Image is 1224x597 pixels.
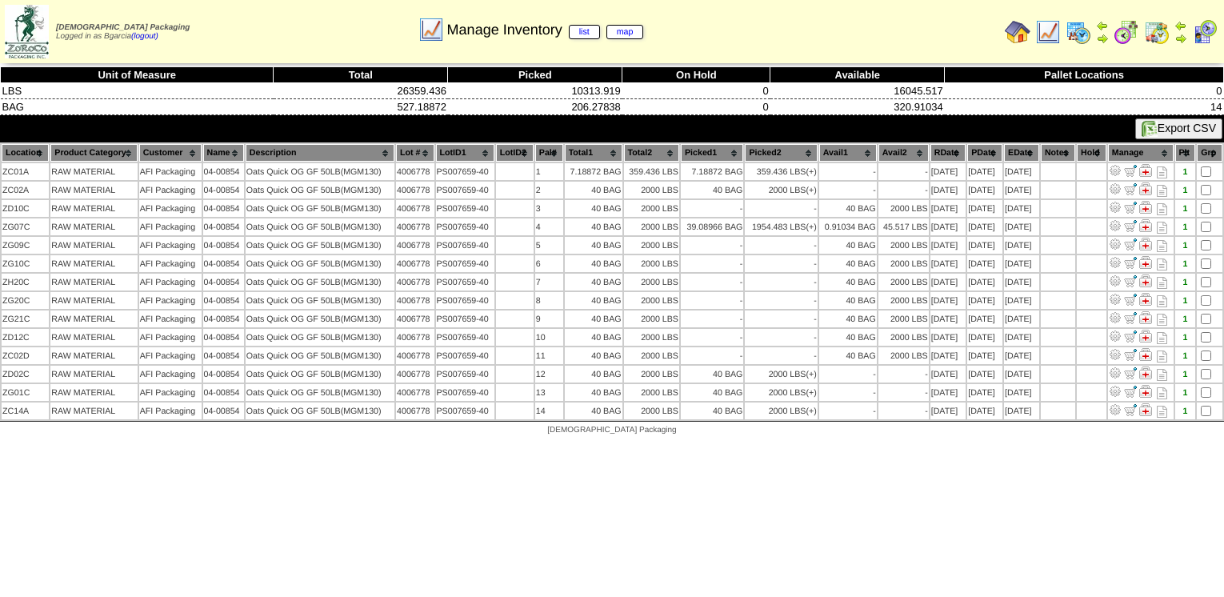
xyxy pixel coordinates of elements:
td: 40 BAG [819,292,877,309]
td: 2000 LBS [624,182,679,198]
img: Move [1124,274,1137,287]
td: - [681,255,743,272]
img: Move [1124,367,1137,379]
td: 527.18872 [274,99,448,115]
td: - [745,292,817,309]
div: 1 [1176,241,1195,250]
td: - [745,237,817,254]
td: - [681,329,743,346]
td: PS007659-40 [436,237,494,254]
th: EDate [1004,144,1039,162]
td: 2000 LBS [878,292,929,309]
td: 40 BAG [819,311,877,327]
td: 4006778 [396,237,434,254]
td: 04-00854 [203,311,244,327]
td: - [745,311,817,327]
th: PDate [967,144,1002,162]
img: line_graph.gif [1035,19,1061,45]
img: Move [1124,330,1137,343]
td: Oats Quick OG GF 50LB(MGM130) [246,200,394,217]
img: Manage Hold [1139,164,1152,177]
td: 206.27838 [448,99,622,115]
td: 1954.483 LBS [745,218,817,235]
td: 1 [535,163,563,180]
td: - [681,292,743,309]
td: RAW MATERIAL [50,274,137,290]
td: [DATE] [967,163,1002,180]
td: 4006778 [396,218,434,235]
td: 40 BAG [565,274,622,290]
td: [DATE] [1004,237,1039,254]
td: AFI Packaging [139,163,202,180]
td: 7 [535,274,563,290]
th: Unit of Measure [1,67,274,83]
div: (+) [806,186,816,195]
td: AFI Packaging [139,218,202,235]
th: Description [246,144,394,162]
td: ZG09C [2,237,49,254]
img: Manage Hold [1139,311,1152,324]
a: map [606,25,644,39]
td: [DATE] [930,182,966,198]
td: 40 BAG [681,182,743,198]
td: ZG07C [2,218,49,235]
img: Adjust [1109,238,1122,250]
td: BAG [1,99,274,115]
img: Manage Hold [1139,274,1152,287]
i: Note [1157,258,1167,270]
img: Adjust [1109,311,1122,324]
td: PS007659-40 [436,182,494,198]
th: Notes [1041,144,1075,162]
img: Manage Hold [1139,219,1152,232]
td: 2000 LBS [624,311,679,327]
th: Location [2,144,49,162]
td: 7.18872 BAG [565,163,622,180]
td: [DATE] [1004,163,1039,180]
td: 4006778 [396,255,434,272]
th: Avail1 [819,144,877,162]
img: Move [1124,403,1137,416]
th: Hold [1077,144,1106,162]
td: 45.517 LBS [878,218,929,235]
td: [DATE] [967,329,1002,346]
td: Oats Quick OG GF 50LB(MGM130) [246,182,394,198]
td: 4006778 [396,329,434,346]
td: 0 [622,83,770,99]
td: AFI Packaging [139,182,202,198]
td: Oats Quick OG GF 50LB(MGM130) [246,255,394,272]
img: Move [1124,256,1137,269]
td: 2000 LBS [624,200,679,217]
div: (+) [806,222,816,232]
td: [DATE] [1004,311,1039,327]
img: arrowright.gif [1096,32,1109,45]
img: Adjust [1109,293,1122,306]
td: - [681,200,743,217]
td: - [878,182,929,198]
a: (logout) [131,32,158,41]
td: PS007659-40 [436,200,494,217]
img: Manage Hold [1139,182,1152,195]
th: Name [203,144,244,162]
td: 40 BAG [565,329,622,346]
td: 2000 LBS [624,292,679,309]
img: Adjust [1109,274,1122,287]
img: Manage Hold [1139,256,1152,269]
td: Oats Quick OG GF 50LB(MGM130) [246,311,394,327]
div: 1 [1176,278,1195,287]
th: Pallet Locations [945,67,1224,83]
div: 1 [1176,315,1195,324]
td: 04-00854 [203,163,244,180]
td: 2000 LBS [878,255,929,272]
td: [DATE] [967,292,1002,309]
td: RAW MATERIAL [50,200,137,217]
td: - [681,274,743,290]
img: Manage Hold [1139,330,1152,343]
img: Move [1124,201,1137,214]
td: [DATE] [930,274,966,290]
th: Picked2 [745,144,817,162]
td: RAW MATERIAL [50,237,137,254]
th: Plt [1175,144,1196,162]
td: ZD12C [2,329,49,346]
td: [DATE] [1004,200,1039,217]
td: - [681,311,743,327]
